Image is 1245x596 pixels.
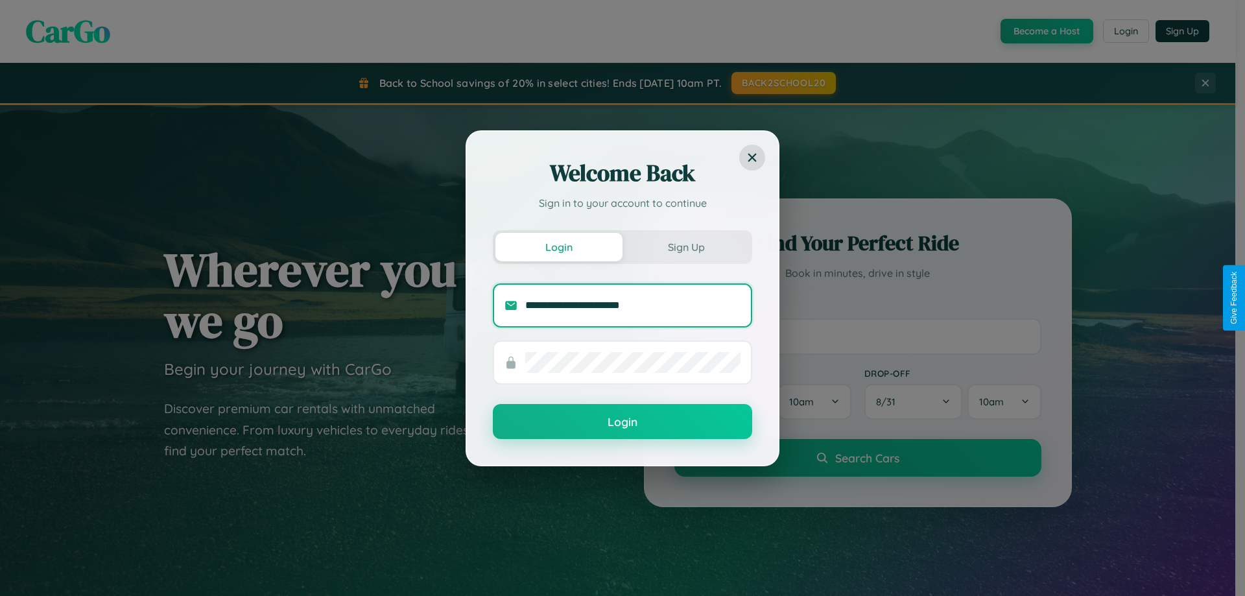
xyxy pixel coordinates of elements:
[493,158,752,189] h2: Welcome Back
[495,233,622,261] button: Login
[622,233,750,261] button: Sign Up
[493,404,752,439] button: Login
[1229,272,1239,324] div: Give Feedback
[493,195,752,211] p: Sign in to your account to continue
